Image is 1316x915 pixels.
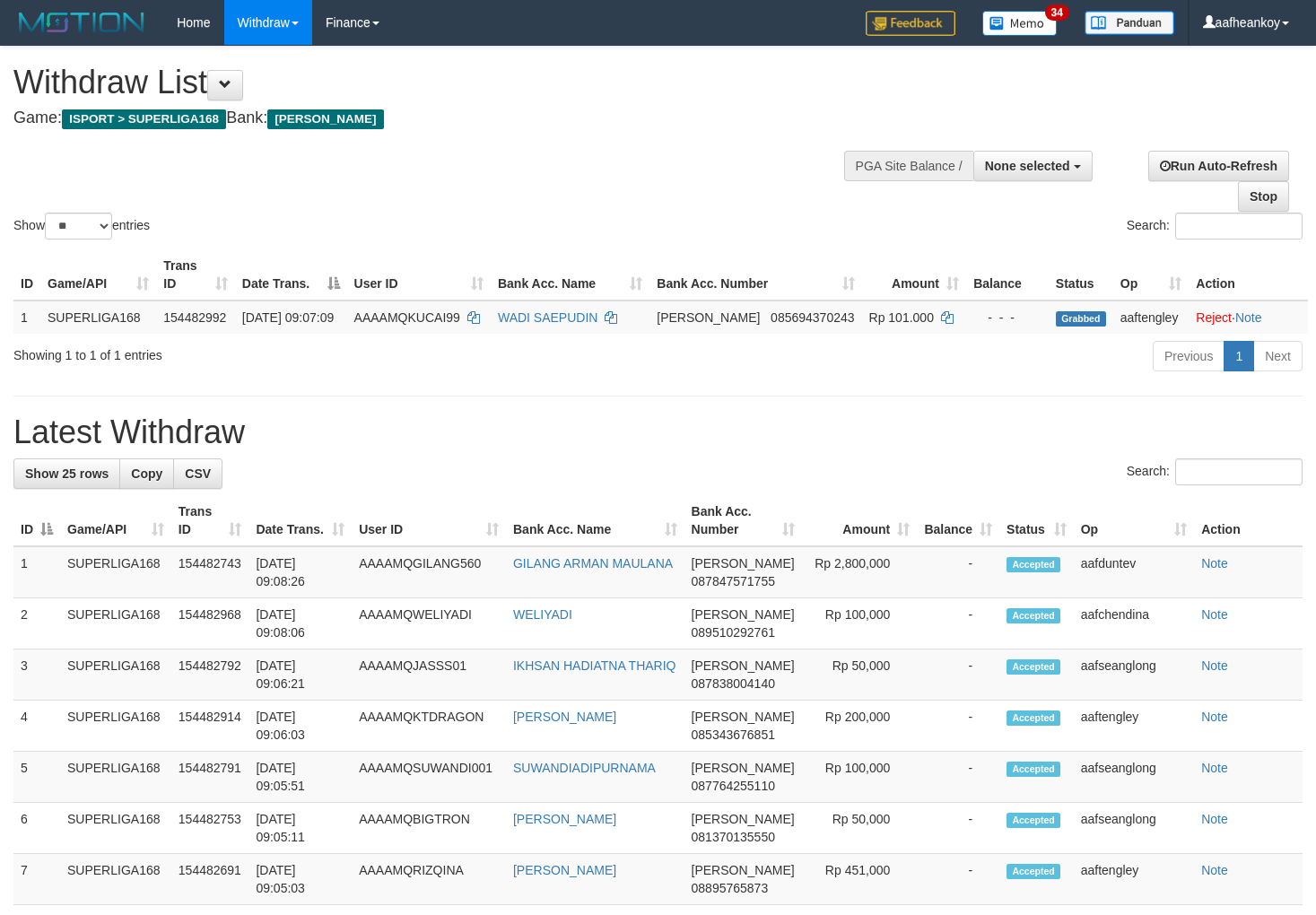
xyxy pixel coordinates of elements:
a: Note [1201,761,1228,775]
td: 154482753 [171,803,249,854]
th: Trans ID: activate to sort column ascending [156,249,234,301]
a: Next [1253,341,1303,371]
td: AAAAMQSUWANDI001 [352,752,506,803]
img: panduan.png [1085,11,1174,35]
th: Date Trans.: activate to sort column descending [235,249,347,301]
th: Game/API: activate to sort column ascending [40,249,156,301]
td: - [917,546,999,598]
select: Showentries [45,213,112,240]
td: - [917,649,999,701]
label: Search: [1127,458,1303,485]
h1: Latest Withdraw [13,414,1303,450]
span: Copy 085694370243 to clipboard [771,310,854,325]
a: Stop [1238,181,1289,212]
td: 5 [13,752,60,803]
th: ID [13,249,40,301]
a: Note [1201,607,1228,622]
span: CSV [185,466,211,481]
span: [PERSON_NAME] [657,310,760,325]
span: AAAAMQKUCAI99 [354,310,460,325]
img: MOTION_logo.png [13,9,150,36]
img: Button%20Memo.svg [982,11,1058,36]
td: aafseanglong [1074,649,1194,701]
td: SUPERLIGA168 [60,854,171,905]
span: Grabbed [1056,311,1106,327]
a: Run Auto-Refresh [1148,151,1289,181]
td: 154482691 [171,854,249,905]
a: [PERSON_NAME] [513,812,616,826]
span: Accepted [1007,557,1060,572]
td: 1 [13,301,40,334]
th: Game/API: activate to sort column ascending [60,495,171,546]
a: Previous [1153,341,1224,371]
span: [PERSON_NAME] [267,109,383,129]
td: - [917,701,999,752]
span: Copy 081370135550 to clipboard [692,830,775,844]
th: Status [1049,249,1113,301]
span: 34 [1045,4,1069,21]
span: Accepted [1007,762,1060,777]
span: None selected [985,159,1070,173]
th: Op: activate to sort column ascending [1074,495,1194,546]
div: PGA Site Balance / [844,151,973,181]
a: SUWANDIADIPURNAMA [513,761,656,775]
th: Trans ID: activate to sort column ascending [171,495,249,546]
td: SUPERLIGA168 [60,546,171,598]
span: Rp 101.000 [869,310,934,325]
td: aafduntev [1074,546,1194,598]
span: Copy 087847571755 to clipboard [692,574,775,588]
td: 6 [13,803,60,854]
span: [PERSON_NAME] [692,658,795,673]
input: Search: [1175,213,1303,240]
span: Copy 087764255110 to clipboard [692,779,775,793]
label: Show entries [13,213,150,240]
a: [PERSON_NAME] [513,710,616,724]
a: Note [1235,310,1262,325]
td: 154482743 [171,546,249,598]
td: 3 [13,649,60,701]
div: Showing 1 to 1 of 1 entries [13,339,535,364]
span: [PERSON_NAME] [692,556,795,571]
td: SUPERLIGA168 [60,752,171,803]
span: [DATE] 09:07:09 [242,310,334,325]
td: aafseanglong [1074,803,1194,854]
span: 154482992 [163,310,226,325]
span: [PERSON_NAME] [692,761,795,775]
td: [DATE] 09:05:51 [248,752,352,803]
span: Accepted [1007,608,1060,623]
a: [PERSON_NAME] [513,863,616,877]
th: Bank Acc. Number: activate to sort column ascending [684,495,802,546]
a: Note [1201,658,1228,673]
td: AAAAMQKTDRAGON [352,701,506,752]
td: Rp 50,000 [802,803,918,854]
td: SUPERLIGA168 [60,701,171,752]
td: [DATE] 09:05:03 [248,854,352,905]
label: Search: [1127,213,1303,240]
span: [PERSON_NAME] [692,607,795,622]
td: SUPERLIGA168 [60,803,171,854]
td: Rp 50,000 [802,649,918,701]
td: · [1189,301,1308,334]
td: aaftengley [1113,301,1190,334]
th: Bank Acc. Name: activate to sort column ascending [491,249,649,301]
td: Rp 200,000 [802,701,918,752]
a: GILANG ARMAN MAULANA [513,556,673,571]
td: aaftengley [1074,854,1194,905]
td: AAAAMQGILANG560 [352,546,506,598]
span: [PERSON_NAME] [692,863,795,877]
td: SUPERLIGA168 [40,301,156,334]
td: 4 [13,701,60,752]
td: - [917,803,999,854]
th: Date Trans.: activate to sort column ascending [248,495,352,546]
a: Note [1201,812,1228,826]
th: Action [1189,249,1308,301]
span: ISPORT > SUPERLIGA168 [62,109,226,129]
td: 154482968 [171,598,249,649]
a: WELIYADI [513,607,572,622]
span: Accepted [1007,710,1060,726]
th: Amount: activate to sort column ascending [862,249,966,301]
th: Balance [966,249,1049,301]
th: Op: activate to sort column ascending [1113,249,1190,301]
a: Note [1201,863,1228,877]
td: aafchendina [1074,598,1194,649]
